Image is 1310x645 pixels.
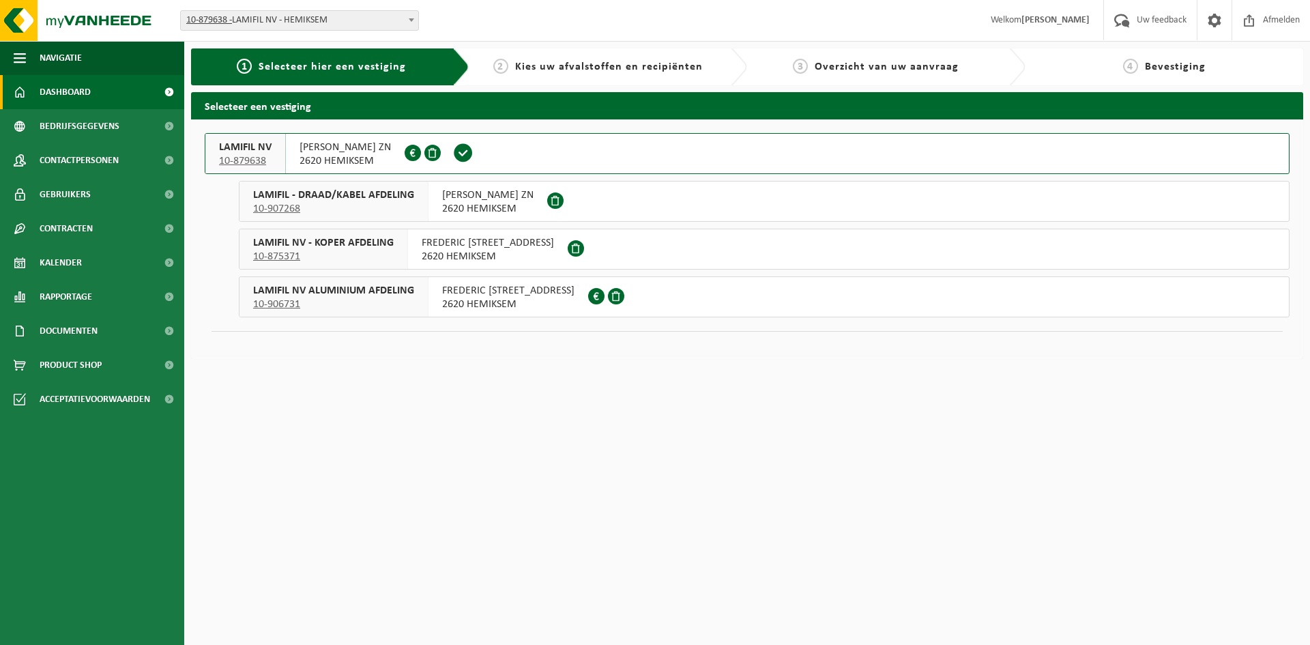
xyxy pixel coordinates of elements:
span: Dashboard [40,75,91,109]
h2: Selecteer een vestiging [191,92,1303,119]
span: Acceptatievoorwaarden [40,382,150,416]
span: [PERSON_NAME] ZN [300,141,391,154]
span: Gebruikers [40,177,91,212]
span: Bevestiging [1145,61,1206,72]
tcxspan: Call 10-906731 via 3CX [253,299,300,310]
span: Bedrijfsgegevens [40,109,119,143]
span: Kalender [40,246,82,280]
tcxspan: Call 10-879638 via 3CX [219,156,266,167]
span: Contactpersonen [40,143,119,177]
button: LAMIFIL - DRAAD/KABEL AFDELING 10-907268 [PERSON_NAME] ZN2620 HEMIKSEM [239,181,1290,222]
span: FREDERIC [STREET_ADDRESS] [442,284,574,298]
button: LAMIFIL NV - KOPER AFDELING 10-875371 FREDERIC [STREET_ADDRESS]2620 HEMIKSEM [239,229,1290,270]
strong: [PERSON_NAME] [1021,15,1090,25]
span: 10-879638 - LAMIFIL NV - HEMIKSEM [181,11,418,30]
span: Overzicht van uw aanvraag [815,61,959,72]
span: LAMIFIL NV ALUMINIUM AFDELING [253,284,414,298]
span: 2620 HEMIKSEM [442,202,534,216]
span: 3 [793,59,808,74]
span: 2620 HEMIKSEM [442,298,574,311]
span: 2620 HEMIKSEM [300,154,391,168]
span: Contracten [40,212,93,246]
span: Navigatie [40,41,82,75]
span: Product Shop [40,348,102,382]
span: 4 [1123,59,1138,74]
span: 2 [493,59,508,74]
span: Rapportage [40,280,92,314]
tcxspan: Call 10-879638 - via 3CX [186,15,232,25]
button: LAMIFIL NV ALUMINIUM AFDELING 10-906731 FREDERIC [STREET_ADDRESS]2620 HEMIKSEM [239,276,1290,317]
button: LAMIFIL NV 10-879638 [PERSON_NAME] ZN2620 HEMIKSEM [205,133,1290,174]
span: LAMIFIL NV [219,141,272,154]
span: LAMIFIL NV - KOPER AFDELING [253,236,394,250]
span: LAMIFIL - DRAAD/KABEL AFDELING [253,188,414,202]
span: 1 [237,59,252,74]
tcxspan: Call 10-907268 via 3CX [253,203,300,214]
span: [PERSON_NAME] ZN [442,188,534,202]
tcxspan: Call 10-875371 via 3CX [253,251,300,262]
span: 2620 HEMIKSEM [422,250,554,263]
span: FREDERIC [STREET_ADDRESS] [422,236,554,250]
span: Selecteer hier een vestiging [259,61,406,72]
span: 10-879638 - LAMIFIL NV - HEMIKSEM [180,10,419,31]
span: Documenten [40,314,98,348]
span: Kies uw afvalstoffen en recipiënten [515,61,703,72]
